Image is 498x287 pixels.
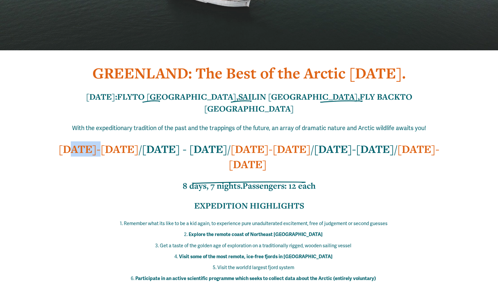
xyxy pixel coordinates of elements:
[58,242,453,250] p: Get a taste of the golden age of exploration on a traditionally rigged, wooden sailing vessel
[183,180,243,191] strong: 8 days, 7 nights.
[189,231,323,237] strong: Explore the remote coast of Northeast [GEOGRAPHIC_DATA]
[243,180,316,191] strong: Passengers: 12 each
[314,142,394,156] strong: [DATE]-[DATE]
[45,141,453,172] h2: / / / /
[132,91,238,102] strong: TO [GEOGRAPHIC_DATA],
[360,91,400,102] strong: FLY BACK
[92,63,406,83] strong: GREENLAND: The Best of the Arctic [DATE].
[142,142,227,156] strong: [DATE] - [DATE]
[194,200,304,211] strong: EXPEDITION HIGHLIGHTS
[117,91,132,102] strong: FLY
[231,142,311,156] strong: [DATE]-[DATE]
[86,91,117,102] strong: [DATE]:
[58,219,453,228] p: Remember what its like to be a kid again, to experience pure unadulterated excitement, free of ju...
[135,275,376,281] strong: Participate in an active scientific programme which seeks to collect data about the Arctic (entir...
[72,124,426,132] span: With the expeditionary tradition of the past and the trappings of the future, an array of dramati...
[229,142,439,171] strong: [DATE]-[DATE]
[59,142,139,156] strong: [DATE]-[DATE]
[256,91,360,102] strong: IN [GEOGRAPHIC_DATA],
[179,254,333,260] strong: Visit some of the most remote, ice-free fjords in [GEOGRAPHIC_DATA]
[58,263,453,272] p: Visit the world’d largest fjord system
[238,91,256,102] strong: SAIL
[204,91,414,114] strong: TO [GEOGRAPHIC_DATA]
